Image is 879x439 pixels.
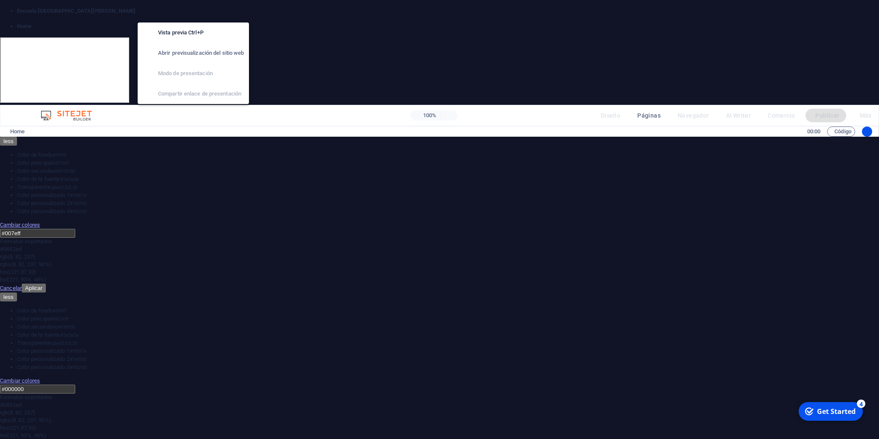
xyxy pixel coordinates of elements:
li: Color personalizado 1 [17,191,879,200]
h6: Tiempo de la sesión [804,127,820,137]
li: Color de fondo [17,307,879,315]
small: #ff8100 [58,169,75,174]
span: Código [831,127,851,137]
li: Color personalizado 2 [17,200,879,208]
li: Color secundario [17,167,879,175]
small: #ff0200 [70,365,87,370]
button: Páginas [630,109,664,122]
li: Color principal [17,159,879,167]
a: Haz clic para cancelar la selección y doble clic para abrir páginas [7,127,25,137]
div: Diseño (Ctrl+Alt+Y) [594,109,624,122]
li: Transparente [17,183,879,191]
small: #ff007e [70,349,87,354]
li: Color de la fuente [17,175,879,183]
h6: 100% [423,110,437,121]
li: Color personalizado 3 [17,208,879,216]
img: Editor Logo [39,110,102,121]
small: #007eff [52,160,69,166]
small: #007eff [52,316,69,322]
small: #ff007e [70,193,87,198]
button: 100% [410,110,441,121]
li: Color personalizado 1 [17,347,879,355]
small: rgba(0,0,0,.0) [50,185,78,190]
small: rgba(0,0,0,.0) [50,341,78,346]
small: #ffffff [53,152,66,158]
div: Get Started 4 items remaining, 20% complete [5,3,69,22]
button: Usercentrics [862,127,872,137]
h4: Home [17,23,879,30]
small: #3a3a3a [60,177,79,182]
h6: Abrir previsualización del sitio web [158,48,244,58]
small: #ff0200 [70,209,87,214]
h4: Escuela [GEOGRAPHIC_DATA][PERSON_NAME] [17,7,879,15]
button: Aplicar [22,284,46,293]
small: #ff8100 [58,324,75,330]
li: Color personalizado 2 [17,355,879,363]
small: #7eff00 [70,357,87,362]
li: Transparente [17,339,879,347]
span: 00 00 [807,127,820,137]
button: Código [827,127,855,137]
li: Color de la fuente [17,331,879,339]
small: #ffffff [53,308,66,314]
small: #7eff00 [70,201,87,206]
li: Color personalizado 3 [17,363,879,371]
div: Get Started [23,8,62,17]
li: Color secundario [17,323,879,331]
li: Color principal [17,315,879,323]
small: #3a3a3a [60,332,79,338]
li: Color de fondo [17,151,879,159]
div: 4 [63,1,71,9]
span: : [813,128,814,135]
span: Páginas [634,112,661,119]
h6: Vista previa Ctrl+P [158,28,244,38]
